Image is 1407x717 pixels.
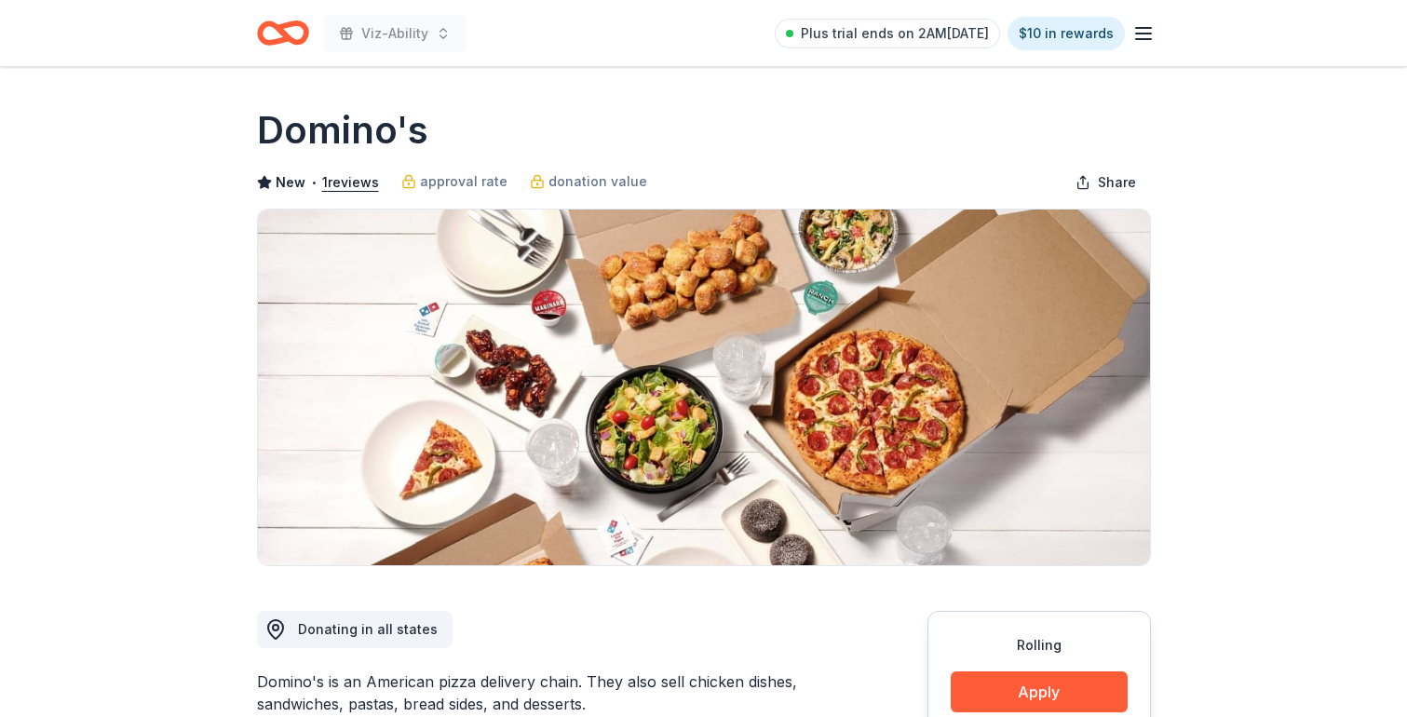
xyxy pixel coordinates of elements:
button: Apply [951,671,1128,712]
span: Plus trial ends on 2AM[DATE] [801,22,989,45]
span: Donating in all states [298,621,438,637]
button: Viz-Ability [324,15,466,52]
a: Plus trial ends on 2AM[DATE] [775,19,1000,48]
span: New [276,171,305,194]
span: Share [1098,171,1136,194]
a: $10 in rewards [1008,17,1125,50]
span: approval rate [420,170,507,193]
a: donation value [530,170,647,193]
span: donation value [548,170,647,193]
span: • [310,175,317,190]
a: Home [257,11,309,55]
a: approval rate [401,170,507,193]
h1: Domino's [257,104,428,156]
span: Viz-Ability [361,22,428,45]
img: Image for Domino's [258,210,1150,565]
button: 1reviews [322,171,379,194]
div: Domino's is an American pizza delivery chain. They also sell chicken dishes, sandwiches, pastas, ... [257,670,838,715]
button: Share [1061,164,1151,201]
div: Rolling [951,634,1128,656]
